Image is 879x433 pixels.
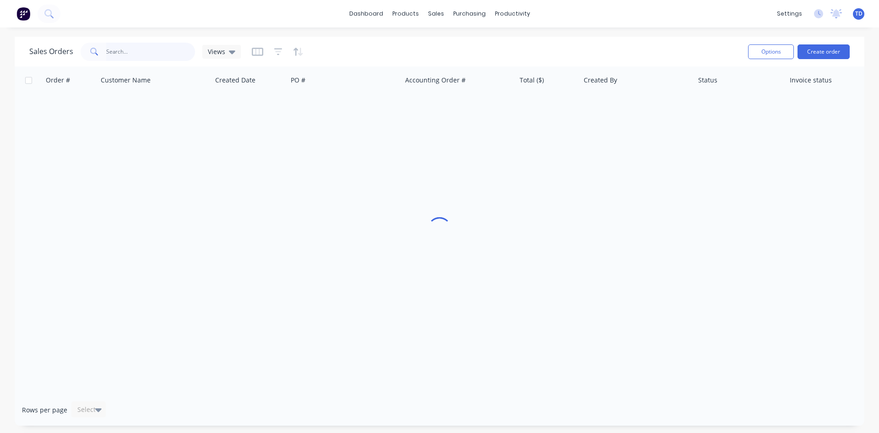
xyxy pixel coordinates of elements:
[790,76,832,85] div: Invoice status
[208,47,225,56] span: Views
[106,43,195,61] input: Search...
[16,7,30,21] img: Factory
[698,76,717,85] div: Status
[388,7,423,21] div: products
[798,44,850,59] button: Create order
[101,76,151,85] div: Customer Name
[772,7,807,21] div: settings
[345,7,388,21] a: dashboard
[748,44,794,59] button: Options
[291,76,305,85] div: PO #
[490,7,535,21] div: productivity
[584,76,617,85] div: Created By
[77,405,101,414] div: Select...
[423,7,449,21] div: sales
[46,76,70,85] div: Order #
[520,76,544,85] div: Total ($)
[215,76,255,85] div: Created Date
[449,7,490,21] div: purchasing
[22,406,67,415] span: Rows per page
[29,47,73,56] h1: Sales Orders
[855,10,863,18] span: TD
[405,76,466,85] div: Accounting Order #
